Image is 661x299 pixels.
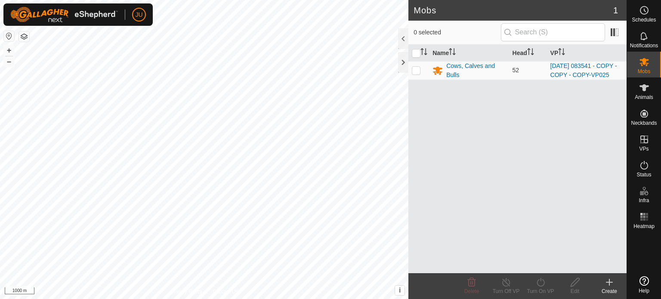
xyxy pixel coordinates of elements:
div: Turn On VP [523,287,558,295]
span: Neckbands [631,120,657,126]
span: VPs [639,146,649,151]
span: Schedules [632,17,656,22]
a: Privacy Policy [170,288,203,296]
span: Delete [464,288,479,294]
h2: Mobs [414,5,613,15]
span: 1 [613,4,618,17]
button: Map Layers [19,31,29,42]
button: – [4,56,14,67]
p-sorticon: Activate to sort [527,49,534,56]
div: Cows, Calves and Bulls [446,62,505,80]
th: Name [429,45,509,62]
a: Contact Us [213,288,238,296]
input: Search (S) [501,23,605,41]
a: [DATE] 083541 - COPY - COPY - COPY-VP025 [550,62,617,78]
div: Create [592,287,627,295]
span: Heatmap [633,224,655,229]
button: Reset Map [4,31,14,41]
th: VP [547,45,627,62]
span: 52 [513,67,519,74]
span: Mobs [638,69,650,74]
div: Edit [558,287,592,295]
p-sorticon: Activate to sort [420,49,427,56]
span: Animals [635,95,653,100]
span: Infra [639,198,649,203]
a: Help [627,273,661,297]
span: JU [135,10,142,19]
img: Gallagher Logo [10,7,118,22]
span: Help [639,288,649,293]
button: + [4,45,14,55]
p-sorticon: Activate to sort [558,49,565,56]
button: i [395,286,405,295]
div: Turn Off VP [489,287,523,295]
span: Notifications [630,43,658,48]
p-sorticon: Activate to sort [449,49,456,56]
span: Status [636,172,651,177]
span: i [399,287,401,294]
th: Head [509,45,547,62]
span: 0 selected [414,28,500,37]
